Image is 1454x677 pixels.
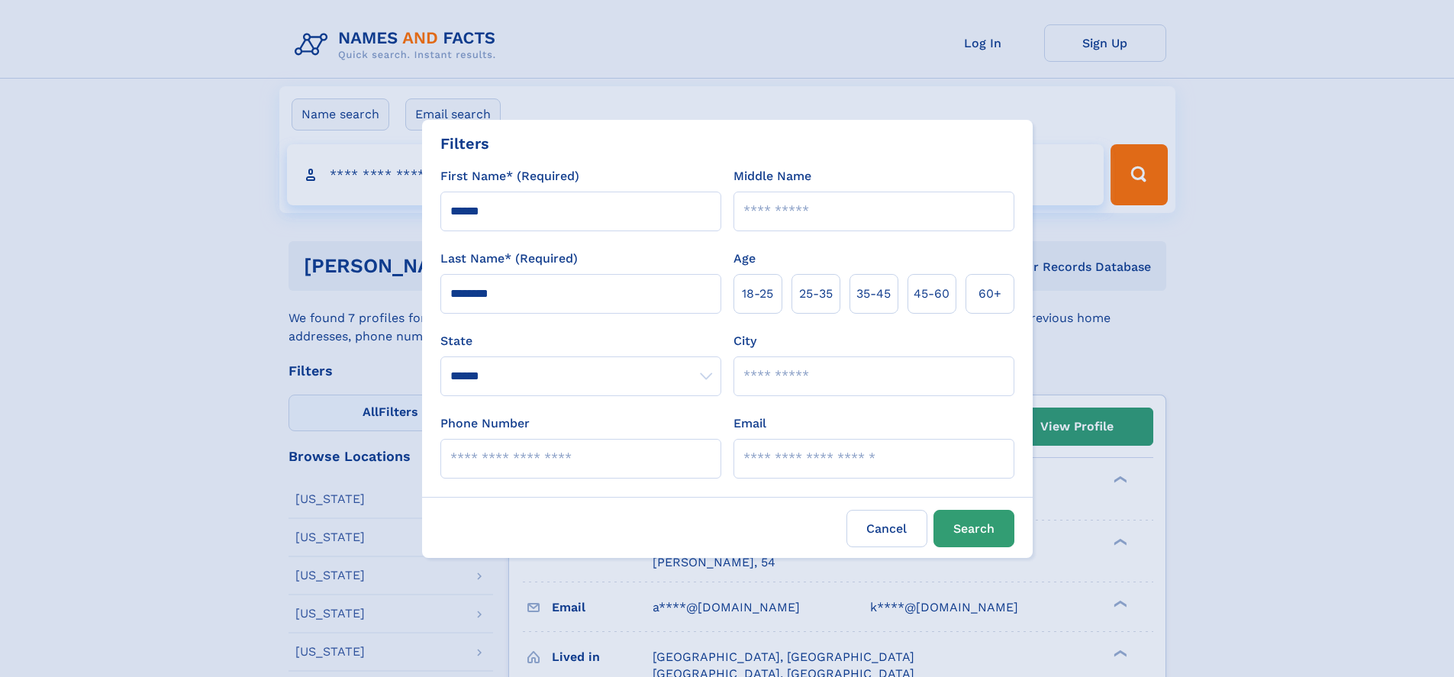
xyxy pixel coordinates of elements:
[846,510,927,547] label: Cancel
[799,285,833,303] span: 25‑35
[742,285,773,303] span: 18‑25
[440,250,578,268] label: Last Name* (Required)
[978,285,1001,303] span: 60+
[856,285,891,303] span: 35‑45
[440,332,721,350] label: State
[440,414,530,433] label: Phone Number
[440,167,579,185] label: First Name* (Required)
[914,285,949,303] span: 45‑60
[440,132,489,155] div: Filters
[733,332,756,350] label: City
[933,510,1014,547] button: Search
[733,414,766,433] label: Email
[733,167,811,185] label: Middle Name
[733,250,756,268] label: Age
